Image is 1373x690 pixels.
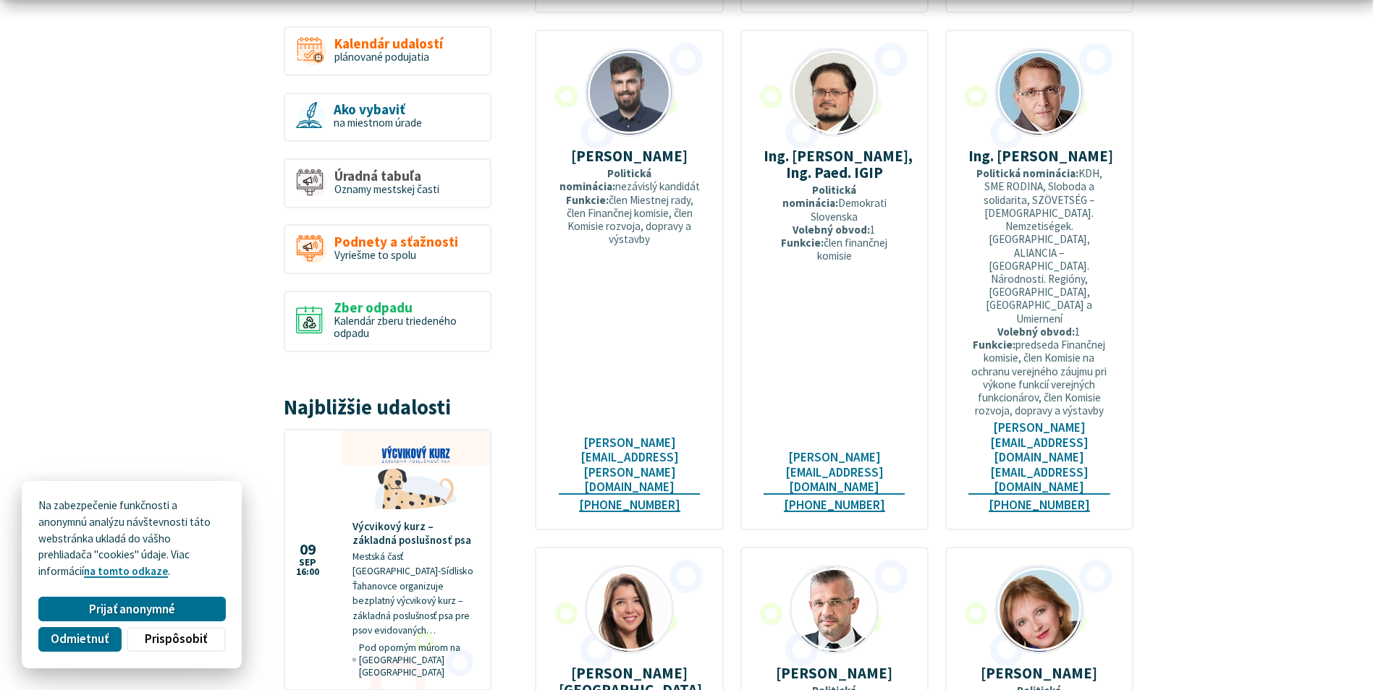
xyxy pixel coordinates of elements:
button: Odmietnuť [38,627,121,652]
strong: Ing. [968,146,994,166]
p: nezávislý kandidát člen Miestnej rady, člen Finančnej komisie, člen Komisie rozvoja, dopravy a vý... [559,167,701,246]
strong: Funkcie: [781,236,824,250]
span: plánované podujatia [334,50,429,64]
strong: Ing. [764,146,789,166]
img: images [792,567,877,652]
img: IMG_3003 [792,50,877,135]
p: Mestská časť [GEOGRAPHIC_DATA]-Sídlisko Ťahanovce organizuje bezplatný výcvikový kurz – základná ... [352,550,479,639]
strong: Politická nominácia: [976,166,1078,180]
img: Obrázok2 [587,567,672,652]
strong: [PERSON_NAME] [776,663,892,683]
a: [PERSON_NAME][EMAIL_ADDRESS][PERSON_NAME][DOMAIN_NAME] [559,435,701,495]
span: Ako vybaviť [334,102,422,117]
strong: [PERSON_NAME] [997,146,1113,166]
span: na miestnom úrade [334,116,422,129]
p: Na zabezpečenie funkčnosti a anonymnú analýzu návštevnosti táto webstránka ukladá do vášho prehli... [38,498,225,580]
span: 09 [296,542,319,558]
p: Demokrati Slovenska 1 člen finančnej komisie [764,184,905,263]
a: na tomto odkaze [84,564,168,578]
img: Zummerov__ [997,567,1082,652]
img: Ing._J__n_Pav__k__2_ [997,50,1082,135]
span: Úradná tabuľa [334,169,439,184]
span: Vyriešme to spolu [334,248,416,262]
strong: [PERSON_NAME] [571,146,688,166]
strong: [PERSON_NAME], Ing. Paed. IGIP [786,146,913,182]
span: 16:00 [296,567,319,577]
strong: Politická nominácia: [782,183,857,210]
p: KDH, SME RODINA, Sloboda a solidarita, SZÖVETSÉG – [DEMOGRAPHIC_DATA]. Nemzetiségek. [GEOGRAPHIC_... [968,167,1110,417]
strong: [PERSON_NAME] [981,663,1097,683]
a: Ako vybaviť na miestnom úrade [284,93,491,142]
span: Odmietnuť [51,631,109,647]
a: Výcvikový kurz – základná poslušnosť psa Mestská časť [GEOGRAPHIC_DATA]-Sídlisko Ťahanovce organi... [285,430,490,689]
span: Podnety a sťažnosti [334,234,458,250]
h4: Výcvikový kurz – základná poslušnosť psa [352,520,479,546]
span: Zber odpadu [334,300,479,315]
strong: Volebný obvod: [793,223,870,237]
span: Prispôsobiť [145,631,207,647]
a: [PERSON_NAME][EMAIL_ADDRESS][DOMAIN_NAME] [764,450,905,495]
a: [PHONE_NUMBER] [989,498,1090,513]
a: [PHONE_NUMBER] [579,498,680,513]
span: Kalendár zberu triedeného odpadu [334,314,457,340]
h3: Najbližšie udalosti [284,396,491,419]
a: Úradná tabuľa Oznamy mestskej časti [284,158,491,208]
strong: Politická nominácia: [559,166,652,193]
span: Pod oporným múrom na [GEOGRAPHIC_DATA] [GEOGRAPHIC_DATA] [359,642,479,678]
span: Kalendár udalostí [334,36,443,51]
img: Tomáš Jurkovič [587,50,672,135]
a: Zber odpadu Kalendár zberu triedeného odpadu [284,291,491,352]
a: Podnety a sťažnosti Vyriešme to spolu [284,224,491,274]
strong: Funkcie: [973,338,1015,352]
strong: Volebný obvod: [997,325,1075,338]
span: Prijať anonymné [89,602,175,617]
button: Prispôsobiť [127,627,225,652]
strong: Funkcie: [566,193,609,207]
a: [PERSON_NAME][EMAIL_ADDRESS][DOMAIN_NAME] [EMAIL_ADDRESS][DOMAIN_NAME] [968,420,1110,495]
button: Prijať anonymné [38,597,225,621]
span: Oznamy mestskej časti [334,182,439,196]
a: [PHONE_NUMBER] [784,498,885,513]
a: Kalendár udalostí plánované podujatia [284,26,491,76]
span: sep [296,558,319,568]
